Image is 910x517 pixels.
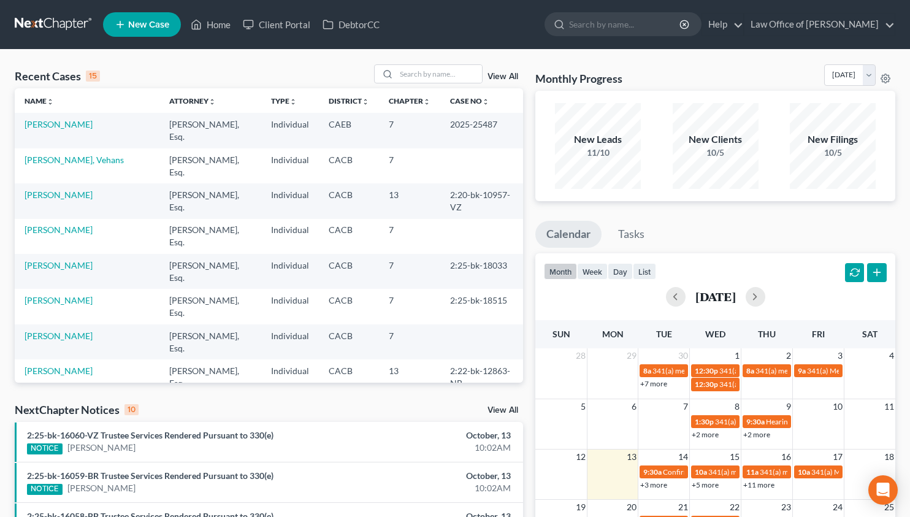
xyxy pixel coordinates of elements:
div: New Leads [555,132,641,147]
button: list [633,263,656,280]
span: 341(a) meeting for [PERSON_NAME] [760,467,878,477]
td: 7 [379,289,440,324]
span: 6 [630,399,638,414]
span: 24 [832,500,844,515]
a: View All [487,72,518,81]
span: 22 [728,500,741,515]
span: 14 [677,450,689,464]
a: +11 more [743,480,774,489]
span: 341(a) meeting for [PERSON_NAME] [652,366,771,375]
td: 2:25-bk-18033 [440,254,523,289]
h3: Monthly Progress [535,71,622,86]
a: +3 more [640,480,667,489]
i: unfold_more [482,98,489,105]
div: 10/5 [790,147,876,159]
span: 3 [836,348,844,363]
span: 341(a) meeting for [PERSON_NAME] [708,467,827,477]
td: CACB [319,289,379,324]
div: NOTICE [27,443,63,454]
span: New Case [128,20,169,29]
span: Thu [758,329,776,339]
span: 10a [695,467,707,477]
a: Law Office of [PERSON_NAME] [744,13,895,36]
span: 28 [575,348,587,363]
td: 2:20-bk-10957-VZ [440,183,523,218]
a: Chapterunfold_more [389,96,430,105]
span: Confirmation hearing for [PERSON_NAME] [663,467,802,477]
span: 8 [733,399,741,414]
input: Search by name... [396,65,482,83]
span: 11a [746,467,759,477]
td: [PERSON_NAME], Esq. [159,359,261,394]
span: Mon [602,329,624,339]
i: unfold_more [362,98,369,105]
td: CACB [319,324,379,359]
button: month [544,263,577,280]
span: 12:30p [695,366,718,375]
a: [PERSON_NAME] [25,260,93,270]
span: 341(a) Meeting for [PERSON_NAME] [719,366,838,375]
a: Home [185,13,237,36]
div: New Clients [673,132,759,147]
span: 17 [832,450,844,464]
td: Individual [261,113,319,148]
a: +5 more [692,480,719,489]
a: 2:25-bk-16060-VZ Trustee Services Rendered Pursuant to 330(e) [27,430,273,440]
a: [PERSON_NAME] [25,224,93,235]
a: +2 more [692,430,719,439]
span: 16 [780,450,792,464]
td: 7 [379,324,440,359]
span: 18 [883,450,895,464]
span: Wed [705,329,725,339]
td: [PERSON_NAME], Esq. [159,254,261,289]
div: NextChapter Notices [15,402,139,417]
a: +7 more [640,379,667,388]
div: 10 [124,404,139,415]
td: [PERSON_NAME], Esq. [159,219,261,254]
span: 1 [733,348,741,363]
div: NOTICE [27,484,63,495]
i: unfold_more [289,98,297,105]
span: Hearing for [PERSON_NAME] [766,417,862,426]
input: Search by name... [569,13,681,36]
span: 21 [677,500,689,515]
a: +2 more [743,430,770,439]
td: CAEB [319,113,379,148]
td: 7 [379,148,440,183]
td: Individual [261,324,319,359]
span: 15 [728,450,741,464]
td: Individual [261,359,319,394]
span: Tue [656,329,672,339]
td: Individual [261,183,319,218]
span: 4 [888,348,895,363]
a: Districtunfold_more [329,96,369,105]
span: 2 [785,348,792,363]
span: 12 [575,450,587,464]
div: October, 13 [358,429,511,442]
a: View All [487,406,518,415]
td: CACB [319,254,379,289]
span: Fri [812,329,825,339]
td: 13 [379,183,440,218]
a: DebtorCC [316,13,386,36]
div: New Filings [790,132,876,147]
span: 23 [780,500,792,515]
div: 15 [86,71,100,82]
a: [PERSON_NAME] [67,482,136,494]
td: 2:22-bk-12863-NB [440,359,523,394]
span: 341(a) meeting for [PERSON_NAME] [715,417,833,426]
a: Typeunfold_more [271,96,297,105]
a: [PERSON_NAME] [67,442,136,454]
td: [PERSON_NAME], Esq. [159,113,261,148]
button: day [608,263,633,280]
span: Sat [862,329,877,339]
span: 29 [625,348,638,363]
td: [PERSON_NAME], Esq. [159,324,261,359]
td: Individual [261,254,319,289]
i: unfold_more [47,98,54,105]
a: Attorneyunfold_more [169,96,216,105]
span: 8a [746,366,754,375]
span: 11 [883,399,895,414]
a: Case Nounfold_more [450,96,489,105]
td: CACB [319,359,379,394]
